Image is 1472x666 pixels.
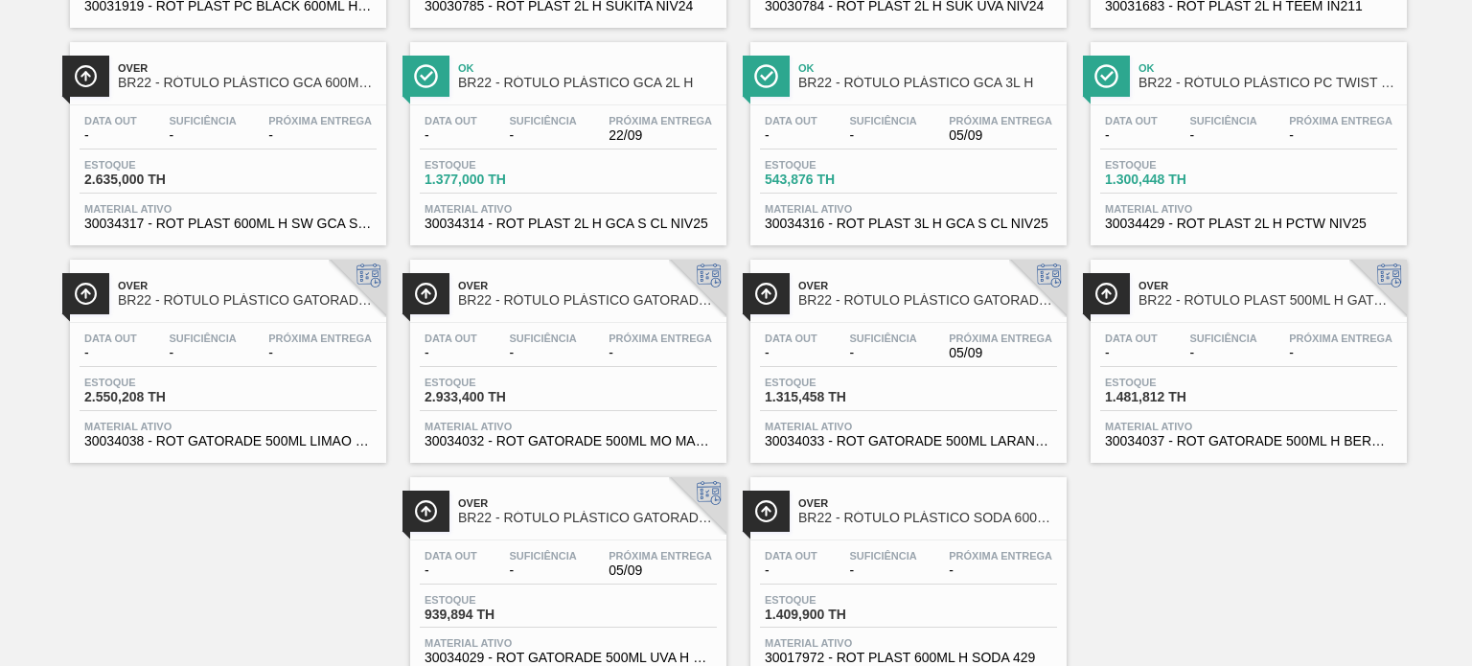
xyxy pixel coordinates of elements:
span: Próxima Entrega [949,115,1052,126]
img: Ícone [1094,282,1118,306]
span: Estoque [425,594,559,606]
span: Estoque [84,377,218,388]
span: - [169,346,236,360]
span: 30034033 - ROT GATORADE 500ML LARANJA H NIV25 [765,434,1052,448]
span: BR22 - RÓTULO PLÁSTICO PC TWIST 2L H [1138,76,1397,90]
span: - [84,128,137,143]
span: Estoque [425,377,559,388]
span: Suficiência [169,333,236,344]
span: Data out [425,333,477,344]
a: ÍconeOverBR22 - RÓTULO PLÁSTICO GATORADE LARANJA 500ML HData out-Suficiência-Próxima Entrega05/09... [736,245,1076,463]
span: Próxima Entrega [1289,115,1392,126]
span: Material ativo [84,421,372,432]
span: Suficiência [849,115,916,126]
img: Ícone [74,64,98,88]
span: 2.635,000 TH [84,172,218,187]
img: Ícone [754,64,778,88]
span: 1.409,900 TH [765,608,899,622]
span: Material ativo [1105,203,1392,215]
a: ÍconeOkBR22 - RÓTULO PLÁSTICO PC TWIST 2L HData out-Suficiência-Próxima Entrega-Estoque1.300,448 ... [1076,28,1416,245]
span: Próxima Entrega [609,115,712,126]
span: - [609,346,712,360]
img: Ícone [754,282,778,306]
span: Data out [1105,115,1158,126]
span: Estoque [425,159,559,171]
span: - [949,563,1052,578]
span: Suficiência [1189,115,1256,126]
span: 22/09 [609,128,712,143]
span: 1.377,000 TH [425,172,559,187]
span: - [1189,128,1256,143]
span: - [425,346,477,360]
span: - [1289,346,1392,360]
span: Material ativo [425,421,712,432]
span: Over [1138,280,1397,291]
span: BR22 - RÓTULO PLÁSTICO GCA 600ML H [118,76,377,90]
img: Ícone [414,499,438,523]
a: ÍconeOverBR22 - RÓTULO PLÁSTICO GCA 600ML HData out-Suficiência-Próxima Entrega-Estoque2.635,000 ... [56,28,396,245]
span: 05/09 [609,563,712,578]
span: - [509,563,576,578]
span: Estoque [765,377,899,388]
span: 939,894 TH [425,608,559,622]
span: 1.315,458 TH [765,390,899,404]
span: - [509,128,576,143]
span: Próxima Entrega [609,550,712,562]
span: Ok [1138,62,1397,74]
span: - [1189,346,1256,360]
span: Data out [425,115,477,126]
span: Suficiência [849,550,916,562]
span: Estoque [1105,377,1239,388]
span: Estoque [84,159,218,171]
span: Próxima Entrega [268,333,372,344]
span: Over [458,497,717,509]
span: - [169,128,236,143]
span: Ok [798,62,1057,74]
span: - [84,346,137,360]
img: Ícone [74,282,98,306]
span: Data out [765,115,817,126]
span: Material ativo [765,421,1052,432]
span: - [849,346,916,360]
span: 30034316 - ROT PLAST 3L H GCA S CL NIV25 [765,217,1052,231]
img: Ícone [754,499,778,523]
span: BR22 - RÓTULO PLAST 500ML H GATORADE BERRY BLUE [1138,293,1397,308]
span: 05/09 [949,346,1052,360]
span: - [765,346,817,360]
span: - [425,128,477,143]
span: Material ativo [765,637,1052,649]
span: - [509,346,576,360]
span: Próxima Entrega [949,333,1052,344]
span: BR22 - RÓTULO PLÁSTICO GCA 2L H [458,76,717,90]
a: ÍconeOkBR22 - RÓTULO PLÁSTICO GCA 3L HData out-Suficiência-Próxima Entrega05/09Estoque543,876 THM... [736,28,1076,245]
span: BR22 - RÓTULO PLÁSTICO GATORADE LIMÃO 500ML H [118,293,377,308]
span: Over [798,280,1057,291]
span: Próxima Entrega [949,550,1052,562]
span: Over [798,497,1057,509]
span: Data out [84,115,137,126]
span: - [425,563,477,578]
span: Ok [458,62,717,74]
span: Suficiência [509,115,576,126]
span: Data out [765,550,817,562]
span: - [849,563,916,578]
a: ÍconeOkBR22 - RÓTULO PLÁSTICO GCA 2L HData out-Suficiência-Próxima Entrega22/09Estoque1.377,000 T... [396,28,736,245]
span: Material ativo [1105,421,1392,432]
a: ÍconeOverBR22 - RÓTULO PLÁSTICO GATORADE LIMÃO 500ML HData out-Suficiência-Próxima Entrega-Estoqu... [56,245,396,463]
span: Material ativo [425,637,712,649]
span: 1.481,812 TH [1105,390,1239,404]
span: 30034032 - ROT GATORADE 500ML MO MARAC H NIV25 [425,434,712,448]
span: 30034038 - ROT GATORADE 500ML LIMAO H NIV25 [84,434,372,448]
span: 30034429 - ROT PLAST 2L H PCTW NIV25 [1105,217,1392,231]
a: ÍconeOverBR22 - RÓTULO PLAST 500ML H GATORADE BERRY BLUEData out-Suficiência-Próxima Entrega-Esto... [1076,245,1416,463]
a: ÍconeOverBR22 - RÓTULO PLÁSTICO GATORADE MORANGO 500ML HData out-Suficiência-Próxima Entrega-Esto... [396,245,736,463]
span: - [1105,346,1158,360]
span: Próxima Entrega [609,333,712,344]
span: 30034029 - ROT GATORADE 500ML UVA H NIV25 [425,651,712,665]
span: Suficiência [509,333,576,344]
span: - [268,128,372,143]
span: Over [118,280,377,291]
span: - [268,346,372,360]
span: BR22 - RÓTULO PLÁSTICO GATORADE UVA 500ML H [458,511,717,525]
span: - [1105,128,1158,143]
